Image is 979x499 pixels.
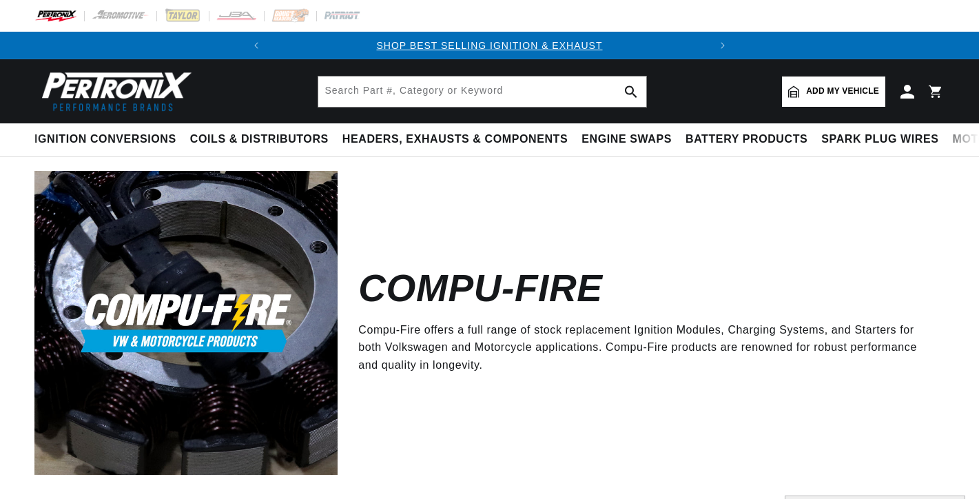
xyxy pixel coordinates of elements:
[376,40,602,51] a: SHOP BEST SELLING IGNITION & EXHAUST
[616,77,646,107] button: search button
[34,123,183,156] summary: Ignition Conversions
[821,132,938,147] span: Spark Plug Wires
[183,123,336,156] summary: Coils & Distributors
[814,123,945,156] summary: Spark Plug Wires
[34,171,338,474] img: Compu-Fire
[575,123,679,156] summary: Engine Swaps
[318,77,646,107] input: Search Part #, Category or Keyword
[270,38,708,53] div: Announcement
[190,132,329,147] span: Coils & Distributors
[782,77,885,107] a: Add my vehicle
[34,68,193,115] img: Pertronix
[679,123,814,156] summary: Battery Products
[806,85,879,98] span: Add my vehicle
[342,132,568,147] span: Headers, Exhausts & Components
[336,123,575,156] summary: Headers, Exhausts & Components
[686,132,807,147] span: Battery Products
[270,38,708,53] div: 1 of 2
[358,321,924,374] p: Compu-Fire offers a full range of stock replacement Ignition Modules, Charging Systems, and Start...
[581,132,672,147] span: Engine Swaps
[243,32,270,59] button: Translation missing: en.sections.announcements.previous_announcement
[34,132,176,147] span: Ignition Conversions
[709,32,736,59] button: Translation missing: en.sections.announcements.next_announcement
[358,272,602,305] h2: Compu-Fire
